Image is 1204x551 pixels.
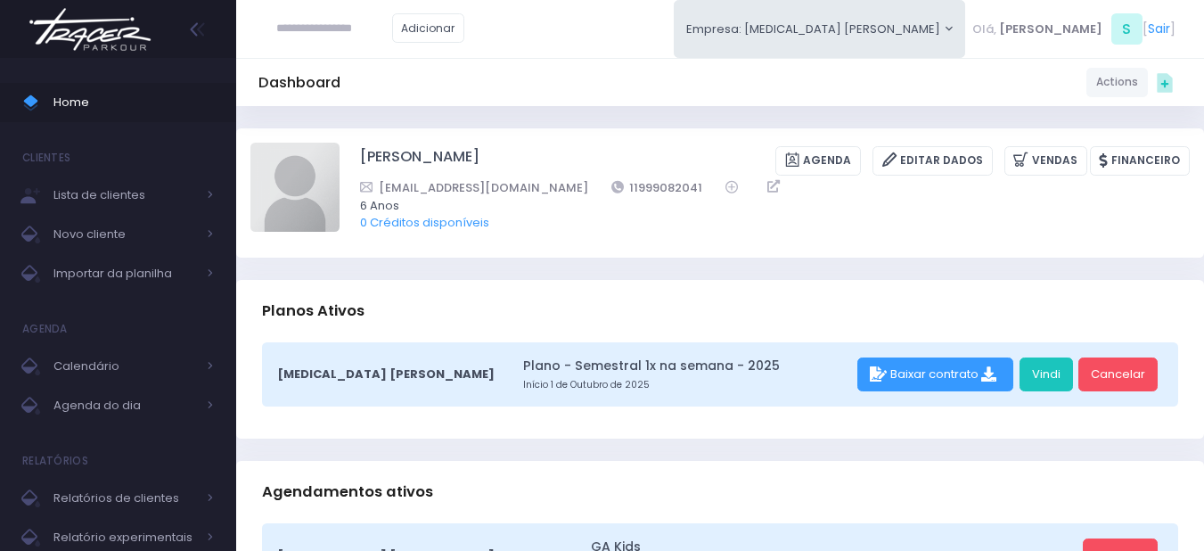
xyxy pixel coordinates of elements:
[1078,358,1158,391] a: Cancelar
[360,178,588,197] a: [EMAIL_ADDRESS][DOMAIN_NAME]
[523,357,851,375] a: Plano - Semestral 1x na semana - 2025
[611,178,703,197] a: 11999082041
[775,146,861,176] a: Agenda
[277,366,495,383] span: [MEDICAL_DATA] [PERSON_NAME]
[965,9,1182,49] div: [ ]
[22,443,88,479] h4: Relatórios
[872,146,993,176] a: Editar Dados
[1111,13,1143,45] span: S
[1086,68,1148,97] a: Actions
[360,214,489,231] a: 0 Créditos disponíveis
[1090,146,1190,176] a: Financeiro
[262,466,433,517] h3: Agendamentos ativos
[53,487,196,510] span: Relatórios de clientes
[250,143,340,232] img: Olívia Franco avatar
[523,378,851,392] small: Início 1 de Outubro de 2025
[53,184,196,207] span: Lista de clientes
[360,146,479,176] a: [PERSON_NAME]
[22,311,68,347] h4: Agenda
[972,21,996,38] span: Olá,
[53,394,196,417] span: Agenda do dia
[53,355,196,378] span: Calendário
[999,21,1102,38] span: [PERSON_NAME]
[1148,20,1170,38] a: Sair
[22,140,70,176] h4: Clientes
[53,91,214,114] span: Home
[53,262,196,285] span: Importar da planilha
[262,285,364,336] h3: Planos Ativos
[857,358,1013,391] div: Baixar contrato
[1004,146,1087,176] a: Vendas
[360,197,1167,215] span: 6 Anos
[258,74,340,92] h5: Dashboard
[1020,358,1073,391] a: Vindi
[392,13,465,43] a: Adicionar
[53,526,196,549] span: Relatório experimentais
[53,223,196,246] span: Novo cliente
